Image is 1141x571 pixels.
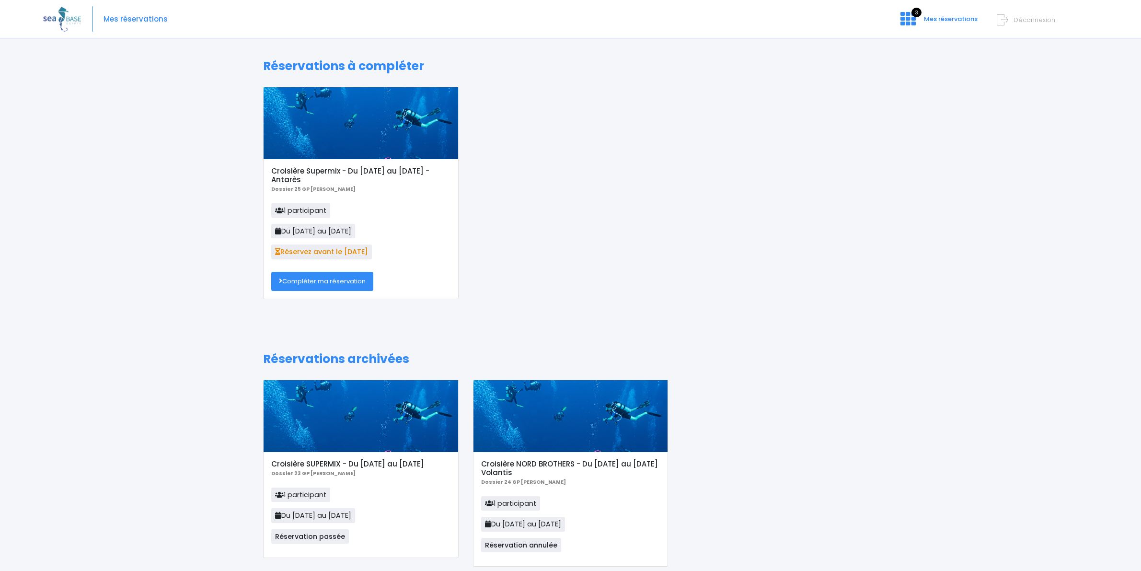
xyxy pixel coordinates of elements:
[481,460,660,477] h5: Croisière NORD BROTHERS - Du [DATE] au [DATE] Volantis
[481,478,566,486] b: Dossier 24 GP [PERSON_NAME]
[271,167,450,184] h5: Croisière Supermix - Du [DATE] au [DATE] - Antarès
[271,488,330,502] span: 1 participant
[271,186,356,193] b: Dossier 25 GP [PERSON_NAME]
[271,224,355,238] span: Du [DATE] au [DATE]
[271,508,355,523] span: Du [DATE] au [DATE]
[263,59,878,73] h1: Réservations à compléter
[271,203,330,218] span: 1 participant
[271,470,356,477] b: Dossier 23 GP [PERSON_NAME]
[481,538,561,552] span: Réservation annulée
[271,529,349,544] span: Réservation passée
[924,14,978,23] span: Mes réservations
[481,496,540,511] span: 1 participant
[481,517,565,531] span: Du [DATE] au [DATE]
[271,272,373,291] a: Compléter ma réservation
[271,460,450,468] h5: Croisière SUPERMIX - Du [DATE] au [DATE]
[911,8,922,17] span: 3
[263,352,878,366] h1: Réservations archivées
[271,245,372,259] span: Réservez avant le [DATE]
[893,18,983,27] a: 3 Mes réservations
[1014,15,1055,24] span: Déconnexion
